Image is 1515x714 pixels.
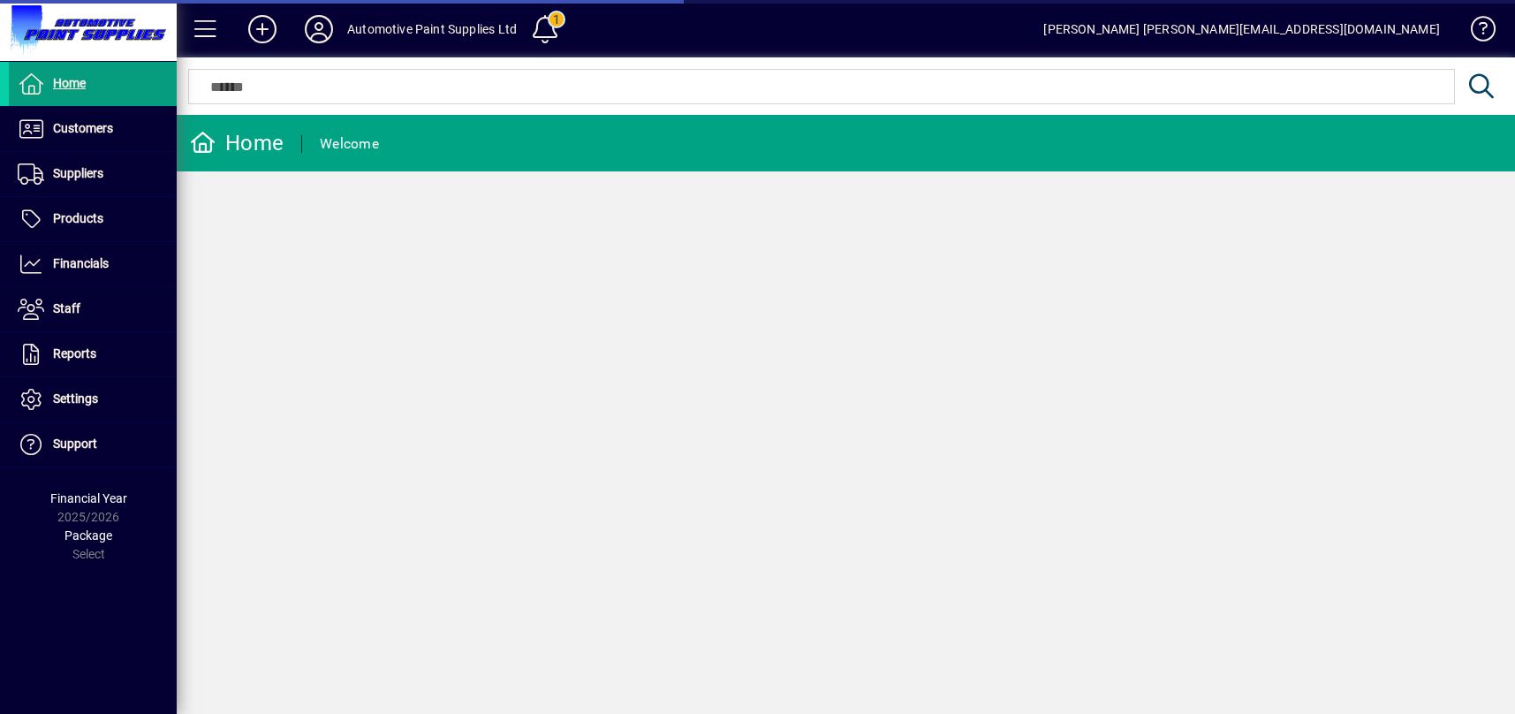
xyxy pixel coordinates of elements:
[53,211,103,225] span: Products
[50,491,127,505] span: Financial Year
[291,13,347,45] button: Profile
[9,422,177,467] a: Support
[53,121,113,135] span: Customers
[53,391,98,406] span: Settings
[347,15,517,43] div: Automotive Paint Supplies Ltd
[9,107,177,151] a: Customers
[1458,4,1493,61] a: Knowledge Base
[9,287,177,331] a: Staff
[53,301,80,315] span: Staff
[53,166,103,180] span: Suppliers
[190,129,284,157] div: Home
[320,130,379,158] div: Welcome
[64,528,112,543] span: Package
[9,242,177,286] a: Financials
[53,256,109,270] span: Financials
[9,377,177,422] a: Settings
[9,152,177,196] a: Suppliers
[234,13,291,45] button: Add
[1043,15,1440,43] div: [PERSON_NAME] [PERSON_NAME][EMAIL_ADDRESS][DOMAIN_NAME]
[9,332,177,376] a: Reports
[9,197,177,241] a: Products
[53,346,96,361] span: Reports
[53,437,97,451] span: Support
[53,76,86,90] span: Home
